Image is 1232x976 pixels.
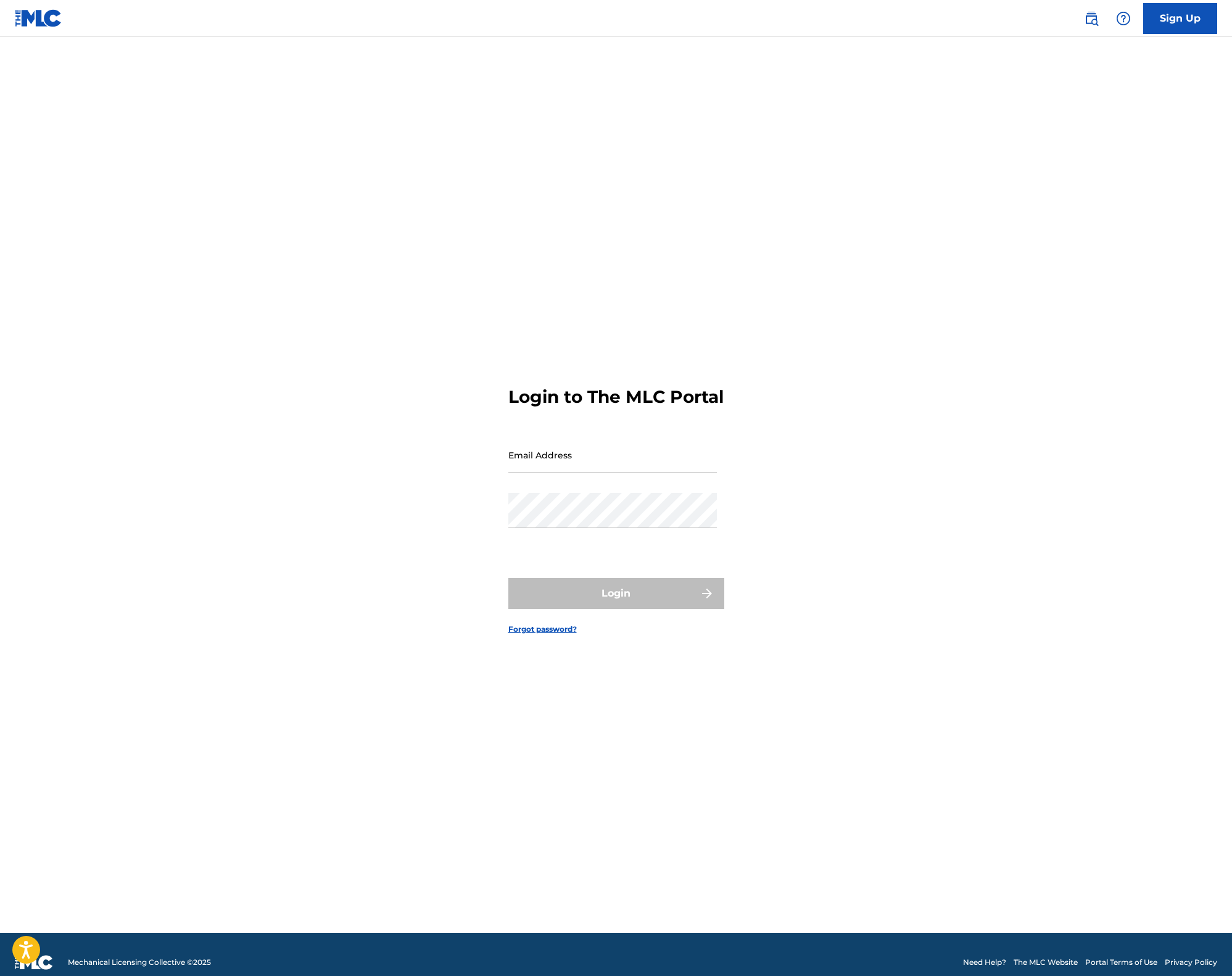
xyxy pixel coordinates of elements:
a: Forgot password? [508,624,577,635]
img: search [1084,11,1099,26]
a: Privacy Policy [1165,957,1217,968]
a: Portal Terms of Use [1085,957,1157,968]
iframe: Chat Widget [1170,917,1232,976]
a: Public Search [1079,6,1104,31]
span: Mechanical Licensing Collective © 2025 [68,957,211,968]
a: Sign Up [1143,3,1217,34]
img: logo [15,955,53,970]
img: MLC Logo [15,9,62,27]
img: help [1116,11,1131,26]
h3: Login to The MLC Portal [508,386,724,408]
a: Need Help? [963,957,1006,968]
div: Help [1111,6,1136,31]
a: The MLC Website [1014,957,1078,968]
